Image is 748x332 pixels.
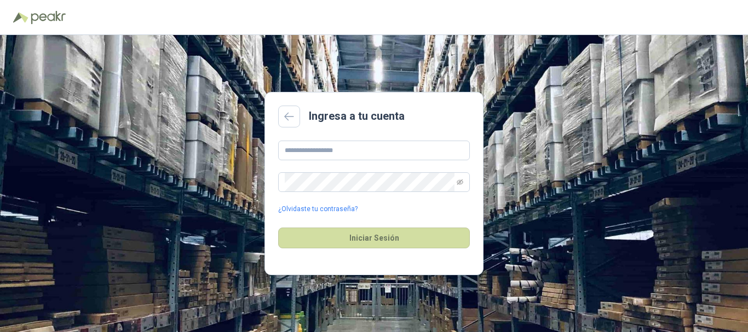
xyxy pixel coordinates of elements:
img: Peakr [31,11,66,24]
span: eye-invisible [457,179,463,185]
img: Logo [13,12,28,23]
h2: Ingresa a tu cuenta [309,108,405,125]
button: Iniciar Sesión [278,228,470,248]
a: ¿Olvidaste tu contraseña? [278,204,358,214]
